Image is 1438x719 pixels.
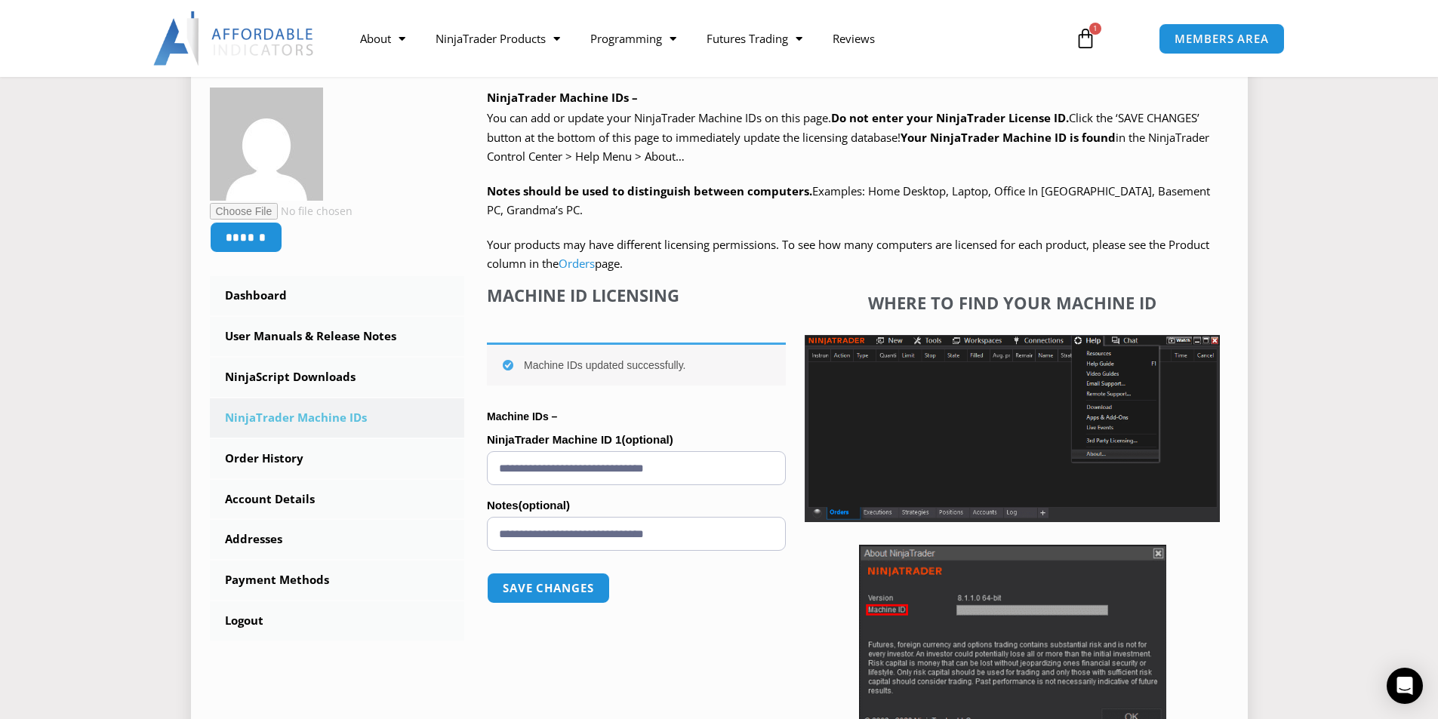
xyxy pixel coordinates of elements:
a: Account Details [210,480,465,519]
a: Order History [210,439,465,478]
a: User Manuals & Release Notes [210,317,465,356]
b: NinjaTrader Machine IDs – [487,90,638,105]
div: Open Intercom Messenger [1387,668,1423,704]
nav: Account pages [210,276,465,641]
a: Orders [559,256,595,271]
a: Logout [210,601,465,641]
a: Reviews [818,21,890,56]
span: Your products may have different licensing permissions. To see how many computers are licensed fo... [487,237,1209,272]
span: 1 [1089,23,1101,35]
span: MEMBERS AREA [1175,33,1269,45]
span: (optional) [519,499,570,512]
h4: Where to find your Machine ID [805,293,1220,312]
a: Dashboard [210,276,465,315]
b: Do not enter your NinjaTrader License ID. [831,110,1069,125]
button: Save changes [487,573,610,604]
label: Notes [487,494,786,517]
span: You can add or update your NinjaTrader Machine IDs on this page. [487,110,831,125]
a: 1 [1052,17,1119,60]
img: LogoAI | Affordable Indicators – NinjaTrader [153,11,316,66]
a: NinjaTrader Machine IDs [210,398,465,438]
a: NinjaTrader Products [420,21,575,56]
h4: Machine ID Licensing [487,285,786,305]
strong: Machine IDs – [487,410,557,422]
a: NinjaScript Downloads [210,358,465,397]
div: Machine IDs updated successfully. [487,343,786,386]
a: About [345,21,420,56]
img: 535988f41c11ab357b0b9171579aee2e4e0174c796397a991070a88688c171c5 [210,88,323,201]
a: Payment Methods [210,561,465,600]
span: (optional) [621,433,673,446]
label: NinjaTrader Machine ID 1 [487,429,786,451]
a: Programming [575,21,691,56]
strong: Notes should be used to distinguish between computers. [487,183,812,198]
strong: Your NinjaTrader Machine ID is found [901,130,1116,145]
a: Futures Trading [691,21,818,56]
span: Click the ‘SAVE CHANGES’ button at the bottom of this page to immediately update the licensing da... [487,110,1209,164]
nav: Menu [345,21,1058,56]
a: Addresses [210,520,465,559]
span: Examples: Home Desktop, Laptop, Office In [GEOGRAPHIC_DATA], Basement PC, Grandma’s PC. [487,183,1210,218]
a: MEMBERS AREA [1159,23,1285,54]
img: Screenshot 2025-01-17 1155544 | Affordable Indicators – NinjaTrader [805,335,1220,522]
